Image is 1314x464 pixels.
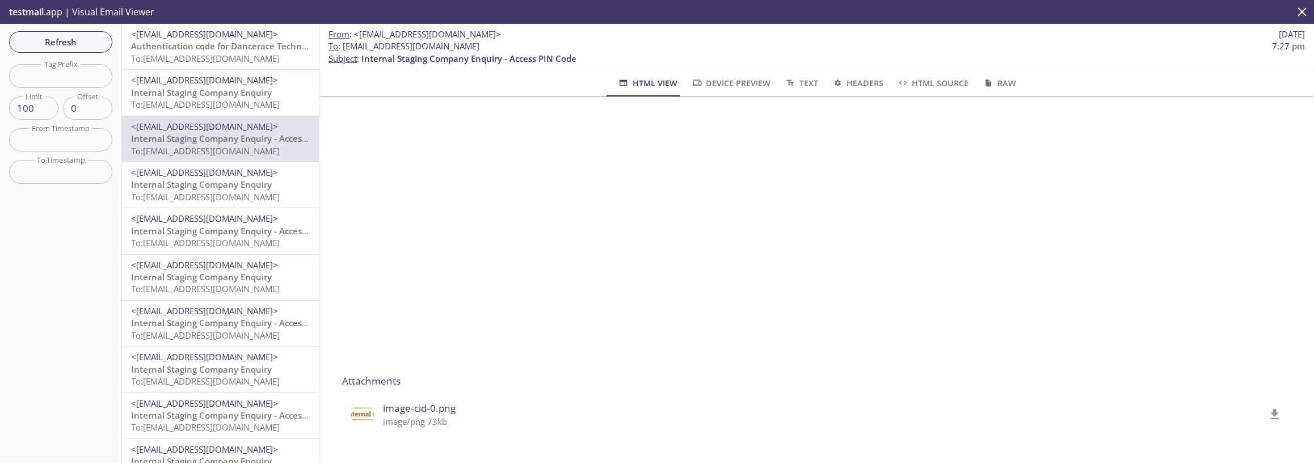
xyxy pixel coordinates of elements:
[131,330,280,341] span: To: [EMAIL_ADDRESS][DOMAIN_NAME]
[18,35,103,49] span: Refresh
[361,53,576,64] span: Internal Staging Company Enquiry - Access PIN Code
[1261,408,1282,419] a: delete
[1261,400,1289,429] button: delete
[122,393,319,438] div: <[EMAIL_ADDRESS][DOMAIN_NAME]>Internal Staging Company Enquiry - Access PIN CodeTo:[EMAIL_ADDRESS...
[131,283,280,294] span: To: [EMAIL_ADDRESS][DOMAIN_NAME]
[131,225,346,237] span: Internal Staging Company Enquiry - Access PIN Code
[131,145,280,157] span: To: [EMAIL_ADDRESS][DOMAIN_NAME]
[131,398,278,409] span: <[EMAIL_ADDRESS][DOMAIN_NAME]>
[131,133,346,144] span: Internal Staging Company Enquiry - Access PIN Code
[328,28,501,40] span: :
[131,364,272,375] span: Internal Staging Company Enquiry
[131,121,278,132] span: <[EMAIL_ADDRESS][DOMAIN_NAME]>
[122,301,319,346] div: <[EMAIL_ADDRESS][DOMAIN_NAME]>Internal Staging Company Enquiry - Access PIN CodeTo:[EMAIL_ADDRESS...
[328,40,479,52] span: : [EMAIL_ADDRESS][DOMAIN_NAME]
[122,162,319,208] div: <[EMAIL_ADDRESS][DOMAIN_NAME]>Internal Staging Company EnquiryTo:[EMAIL_ADDRESS][DOMAIN_NAME]
[1272,40,1305,52] span: 7:27 pm
[383,416,1264,428] p: image/png 73kb
[131,87,272,98] span: Internal Staging Company Enquiry
[342,374,1291,389] p: Attachments
[832,76,883,90] span: Headers
[131,351,278,362] span: <[EMAIL_ADDRESS][DOMAIN_NAME]>
[982,76,1016,90] span: Raw
[131,213,278,224] span: <[EMAIL_ADDRESS][DOMAIN_NAME]>
[131,40,347,52] span: Authentication code for Dancerace Technical Tenant
[328,40,1305,65] p: :
[122,208,319,254] div: <[EMAIL_ADDRESS][DOMAIN_NAME]>Internal Staging Company Enquiry - Access PIN CodeTo:[EMAIL_ADDRESS...
[131,237,280,248] span: To: [EMAIL_ADDRESS][DOMAIN_NAME]
[354,28,501,40] span: <[EMAIL_ADDRESS][DOMAIN_NAME]>
[131,271,272,282] span: Internal Staging Company Enquiry
[131,305,278,317] span: <[EMAIL_ADDRESS][DOMAIN_NAME]>
[351,403,374,426] img: image-cid-0.png
[131,99,280,110] span: To: [EMAIL_ADDRESS][DOMAIN_NAME]
[9,31,112,53] button: Refresh
[122,347,319,392] div: <[EMAIL_ADDRESS][DOMAIN_NAME]>Internal Staging Company EnquiryTo:[EMAIL_ADDRESS][DOMAIN_NAME]
[617,76,677,90] span: HTML View
[1279,28,1305,40] span: [DATE]
[383,401,1264,416] span: image-cid-0.png
[131,317,346,328] span: Internal Staging Company Enquiry - Access PIN Code
[131,191,280,203] span: To: [EMAIL_ADDRESS][DOMAIN_NAME]
[122,70,319,115] div: <[EMAIL_ADDRESS][DOMAIN_NAME]>Internal Staging Company EnquiryTo:[EMAIL_ADDRESS][DOMAIN_NAME]
[131,167,278,178] span: <[EMAIL_ADDRESS][DOMAIN_NAME]>
[897,76,968,90] span: HTML Source
[122,24,319,69] div: <[EMAIL_ADDRESS][DOMAIN_NAME]>Authentication code for Dancerace Technical TenantTo:[EMAIL_ADDRESS...
[131,53,280,64] span: To: [EMAIL_ADDRESS][DOMAIN_NAME]
[131,74,278,86] span: <[EMAIL_ADDRESS][DOMAIN_NAME]>
[328,40,338,52] span: To
[328,28,349,40] span: From
[131,410,346,421] span: Internal Staging Company Enquiry - Access PIN Code
[328,53,357,64] span: Subject
[131,28,278,40] span: <[EMAIL_ADDRESS][DOMAIN_NAME]>
[131,376,280,387] span: To: [EMAIL_ADDRESS][DOMAIN_NAME]
[784,76,818,90] span: Text
[122,116,319,162] div: <[EMAIL_ADDRESS][DOMAIN_NAME]>Internal Staging Company Enquiry - Access PIN CodeTo:[EMAIL_ADDRESS...
[9,6,44,18] span: testmail
[131,259,278,271] span: <[EMAIL_ADDRESS][DOMAIN_NAME]>
[691,76,770,90] span: Device Preview
[131,179,272,190] span: Internal Staging Company Enquiry
[131,421,280,433] span: To: [EMAIL_ADDRESS][DOMAIN_NAME]
[122,255,319,300] div: <[EMAIL_ADDRESS][DOMAIN_NAME]>Internal Staging Company EnquiryTo:[EMAIL_ADDRESS][DOMAIN_NAME]
[131,444,278,455] span: <[EMAIL_ADDRESS][DOMAIN_NAME]>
